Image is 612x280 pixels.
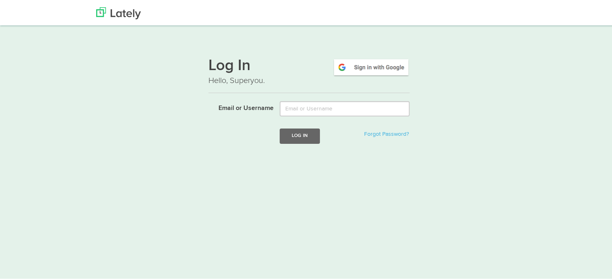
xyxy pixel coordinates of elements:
[208,74,410,85] p: Hello, Superyou.
[280,100,410,115] input: Email or Username
[202,100,274,112] label: Email or Username
[333,57,410,75] img: google-signin.png
[280,127,320,142] button: Log In
[96,6,141,18] img: Lately
[208,57,410,74] h1: Log In
[364,130,409,136] a: Forgot Password?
